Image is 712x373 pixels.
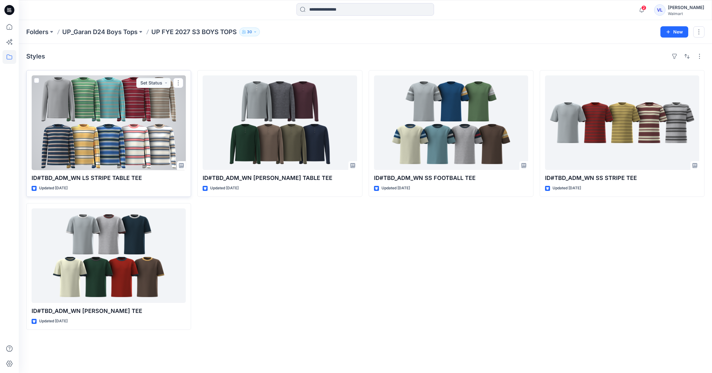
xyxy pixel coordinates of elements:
[668,4,704,11] div: [PERSON_NAME]
[39,318,68,324] p: Updated [DATE]
[32,75,186,170] a: ID#TBD_ADM_WN LS STRIPE TABLE TEE
[203,75,357,170] a: ID#TBD_ADM_WN LS HENLEY TABLE TEE
[26,53,45,60] h4: Styles
[32,208,186,303] a: ID#TBD_ADM_WN SS RINGER TEE
[545,174,699,182] p: ID#TBD_ADM_WN SS STRIPE TEE
[203,174,357,182] p: ID#TBD_ADM_WN [PERSON_NAME] TABLE TEE
[151,28,237,36] p: UP FYE 2027 S3 BOYS TOPS
[210,185,239,192] p: Updated [DATE]
[660,26,688,38] button: New
[668,11,704,16] div: Walmart
[32,174,186,182] p: ID#TBD_ADM_WN LS STRIPE TABLE TEE
[381,185,410,192] p: Updated [DATE]
[39,185,68,192] p: Updated [DATE]
[247,28,252,35] p: 30
[553,185,581,192] p: Updated [DATE]
[545,75,699,170] a: ID#TBD_ADM_WN SS STRIPE TEE
[374,174,528,182] p: ID#TBD_ADM_WN SS FOOTBALL TEE
[374,75,528,170] a: ID#TBD_ADM_WN SS FOOTBALL TEE
[32,307,186,315] p: ID#TBD_ADM_WN [PERSON_NAME] TEE
[62,28,138,36] a: UP_Garan D24 Boys Tops
[641,5,646,10] span: 2
[26,28,48,36] a: Folders
[654,4,665,16] div: VL
[239,28,260,36] button: 30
